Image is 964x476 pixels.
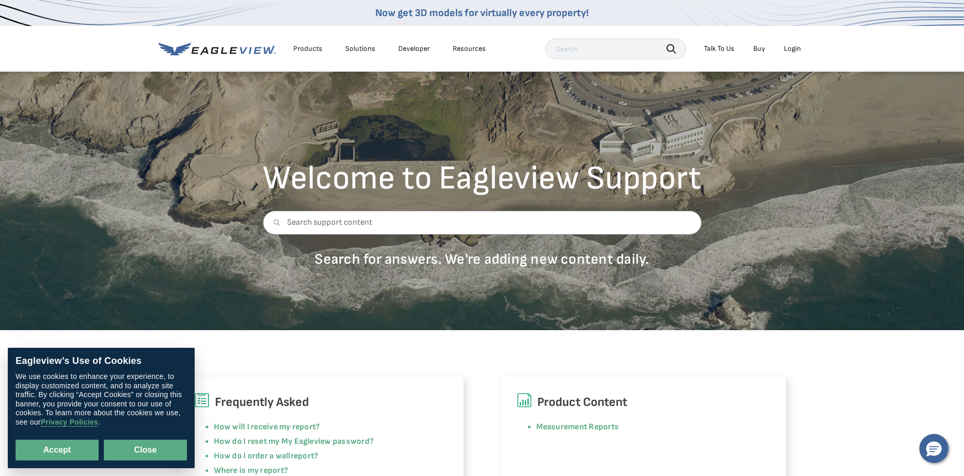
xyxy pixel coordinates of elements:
[263,162,701,195] h2: Welcome to Eagleview Support
[16,356,187,367] div: Eagleview’s Use of Cookies
[263,211,701,235] input: Search support content
[16,440,99,460] button: Accept
[214,451,291,461] a: How do I order a wall
[314,451,318,461] a: ?
[453,44,486,53] div: Resources
[753,44,765,53] a: Buy
[291,451,314,461] a: report
[919,434,948,463] button: Hello, have a question? Let’s chat.
[40,418,98,427] a: Privacy Policies
[293,44,322,53] div: Products
[214,466,289,475] a: Where is my report?
[545,38,686,59] input: Search
[16,372,187,427] div: We use cookies to enhance your experience, to display customized content, and to analyze site tra...
[263,250,701,268] p: Search for answers. We're adding new content daily.
[517,392,770,412] h6: Product Content
[536,422,619,432] a: Measurement Reports
[104,440,187,460] button: Close
[704,44,735,53] div: Talk To Us
[194,392,448,412] h6: Frequently Asked
[214,422,320,432] a: How will I receive my report?
[375,7,589,19] a: Now get 3D models for virtually every property!
[214,437,374,446] a: How do I reset my My Eagleview password?
[345,44,375,53] div: Solutions
[398,44,430,53] a: Developer
[784,44,801,53] div: Login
